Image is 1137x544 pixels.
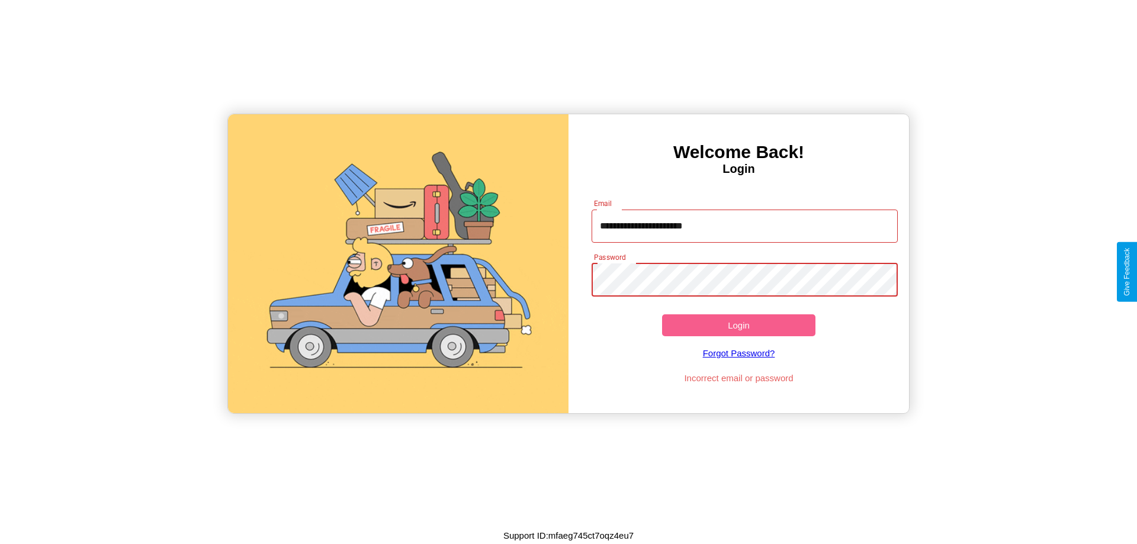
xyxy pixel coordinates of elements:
[586,336,892,370] a: Forgot Password?
[1123,248,1131,296] div: Give Feedback
[662,314,815,336] button: Login
[503,527,634,543] p: Support ID: mfaeg745ct7oqz4eu7
[568,162,909,176] h4: Login
[228,114,568,413] img: gif
[586,370,892,386] p: Incorrect email or password
[594,198,612,208] label: Email
[594,252,625,262] label: Password
[568,142,909,162] h3: Welcome Back!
